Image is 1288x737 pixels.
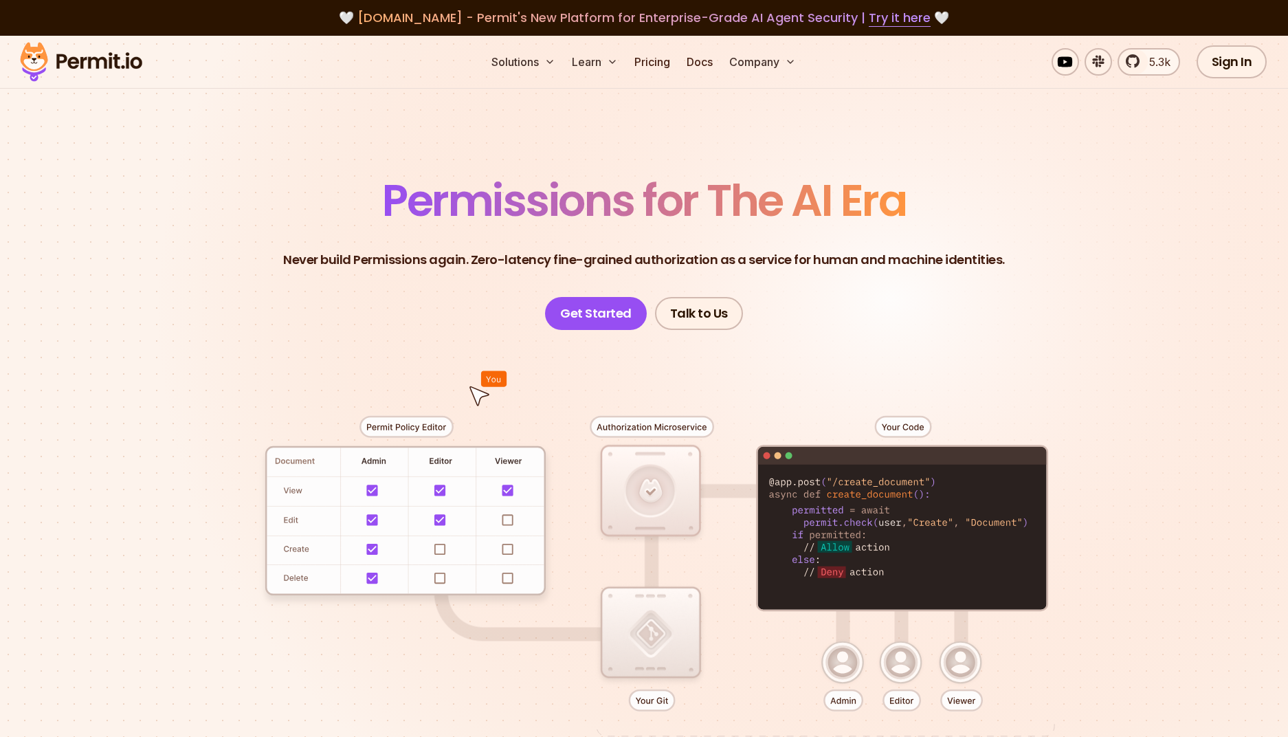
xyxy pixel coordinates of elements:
[14,38,148,85] img: Permit logo
[1197,45,1267,78] a: Sign In
[1118,48,1180,76] a: 5.3k
[545,297,647,330] a: Get Started
[681,48,718,76] a: Docs
[566,48,623,76] button: Learn
[357,9,931,26] span: [DOMAIN_NAME] - Permit's New Platform for Enterprise-Grade AI Agent Security |
[724,48,801,76] button: Company
[382,170,906,231] span: Permissions for The AI Era
[1141,54,1170,70] span: 5.3k
[283,250,1005,269] p: Never build Permissions again. Zero-latency fine-grained authorization as a service for human and...
[33,8,1255,27] div: 🤍 🤍
[486,48,561,76] button: Solutions
[869,9,931,27] a: Try it here
[655,297,743,330] a: Talk to Us
[629,48,676,76] a: Pricing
